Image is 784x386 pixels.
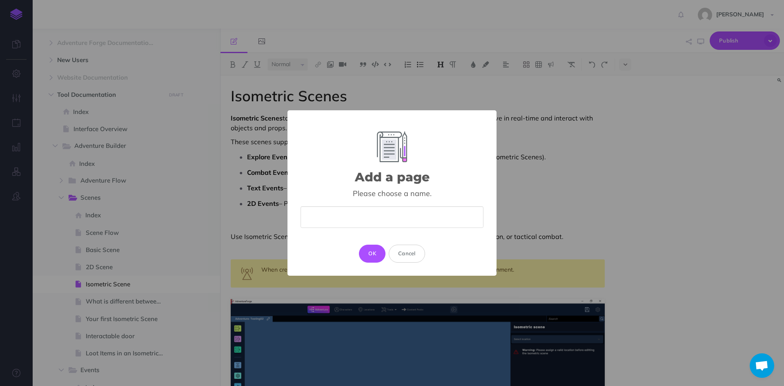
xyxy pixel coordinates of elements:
[389,245,425,263] button: Cancel
[359,245,385,263] button: OK
[377,132,408,162] img: Add Element Image
[301,189,483,198] div: Please choose a name.
[750,353,774,378] div: Chat abierto
[355,170,430,184] h2: Add a page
